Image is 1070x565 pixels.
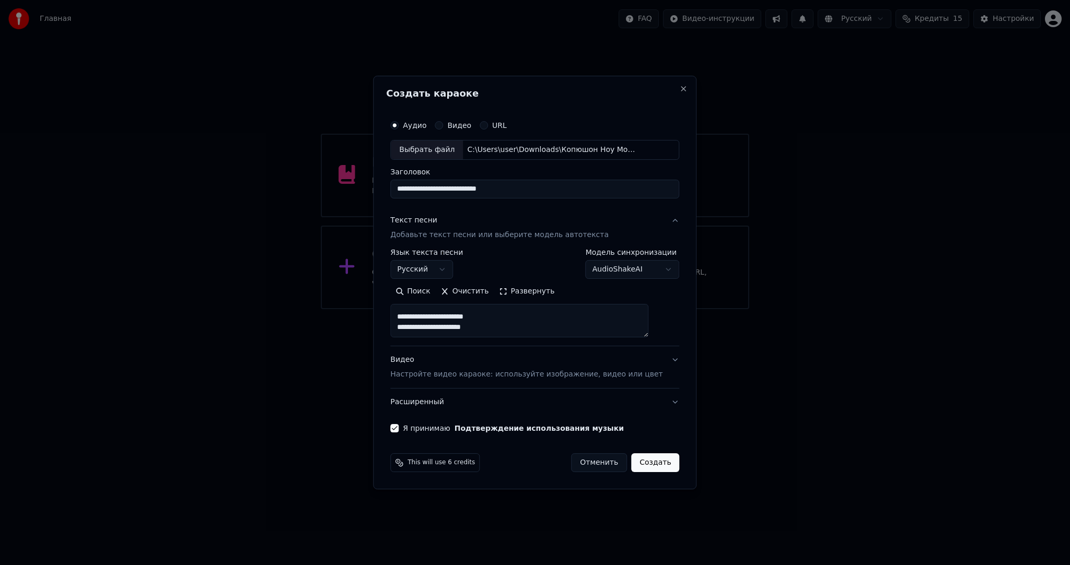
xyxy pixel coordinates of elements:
[455,425,624,432] button: Я принимаю
[390,230,609,240] p: Добавьте текст песни или выберите модель автотекста
[586,249,680,256] label: Модель синхронизации
[436,283,494,300] button: Очистить
[494,283,560,300] button: Развернуть
[390,346,679,388] button: ВидеоНастройте видео караоке: используйте изображение, видео или цвет
[390,355,662,380] div: Видео
[390,283,435,300] button: Поиск
[408,458,475,467] span: This will use 6 credits
[390,249,463,256] label: Язык текста песни
[492,122,507,129] label: URL
[391,140,463,159] div: Выбрать файл
[390,207,679,249] button: Текст песниДобавьте текст песни или выберите модель автотекста
[403,425,624,432] label: Я принимаю
[390,168,679,175] label: Заголовок
[631,453,679,472] button: Создать
[463,145,641,155] div: C:\Users\user\Downloads\Копюшон Ноу Мо - ProstoStory 3.mp3
[571,453,627,472] button: Отменить
[447,122,471,129] label: Видео
[403,122,426,129] label: Аудио
[386,89,683,98] h2: Создать караоке
[390,369,662,380] p: Настройте видео караоке: используйте изображение, видео или цвет
[390,389,679,416] button: Расширенный
[390,215,437,226] div: Текст песни
[390,249,679,346] div: Текст песниДобавьте текст песни или выберите модель автотекста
